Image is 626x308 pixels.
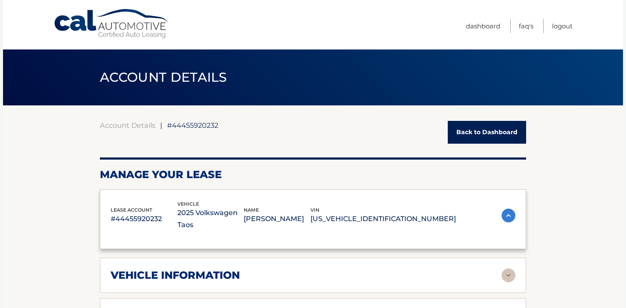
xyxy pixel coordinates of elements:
span: ACCOUNT DETAILS [100,69,227,85]
p: [US_VEHICLE_IDENTIFICATION_NUMBER] [310,213,456,225]
span: name [244,207,259,213]
h2: Manage Your Lease [100,168,526,181]
a: Back to Dashboard [448,121,526,144]
p: 2025 Volkswagen Taos [177,207,244,231]
h2: vehicle information [111,269,240,282]
a: Logout [552,19,573,33]
span: lease account [111,207,152,213]
p: [PERSON_NAME] [244,213,310,225]
a: Account Details [100,121,155,129]
span: | [160,121,162,129]
span: vin [310,207,319,213]
a: Dashboard [466,19,500,33]
p: #44455920232 [111,213,177,225]
a: FAQ's [519,19,533,33]
span: #44455920232 [167,121,218,129]
span: vehicle [177,201,199,207]
img: accordion-rest.svg [502,268,515,282]
img: accordion-active.svg [502,209,515,222]
a: Cal Automotive [53,9,170,39]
